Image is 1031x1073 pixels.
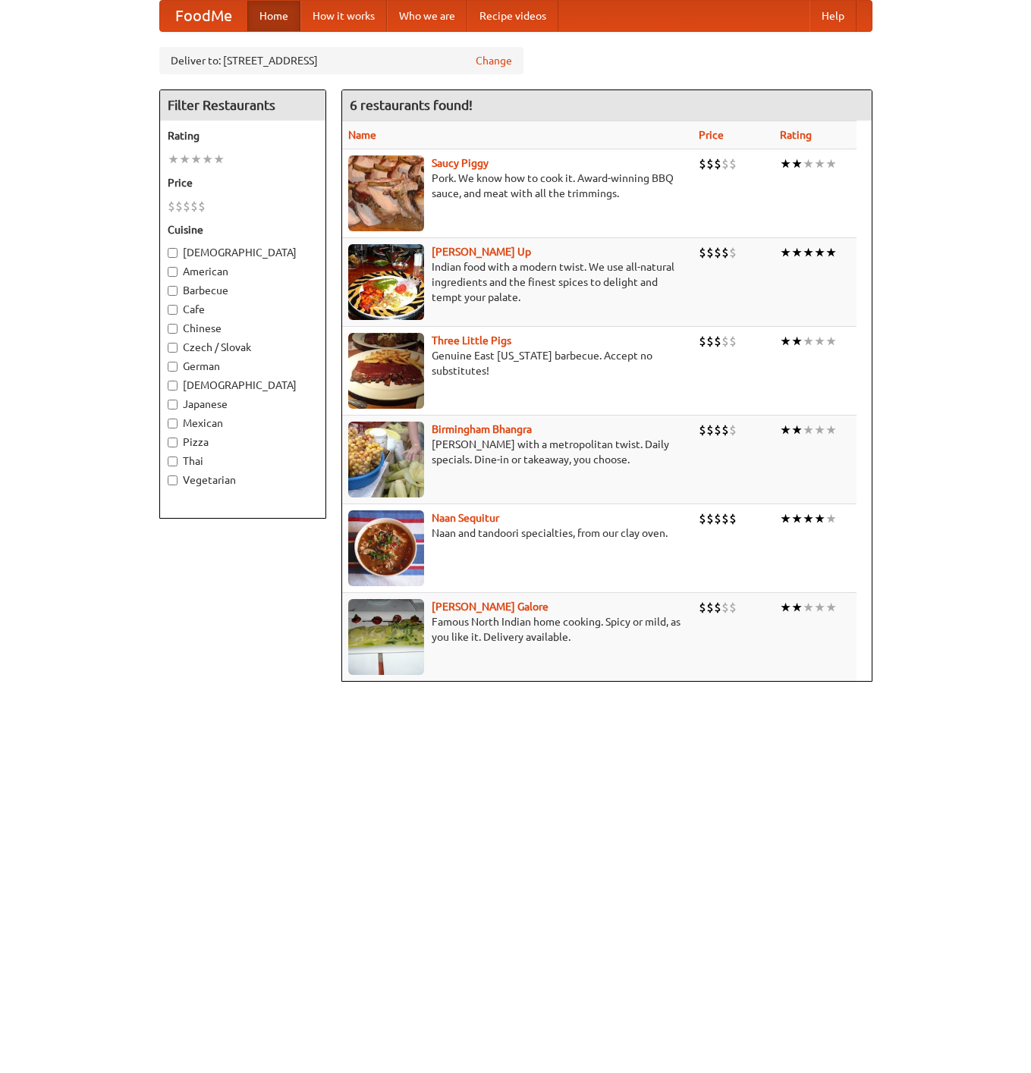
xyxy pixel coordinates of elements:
a: Price [699,129,724,141]
li: $ [714,510,721,527]
label: Thai [168,453,318,469]
li: ★ [780,155,791,172]
label: Pizza [168,435,318,450]
li: $ [729,599,737,616]
li: $ [699,599,706,616]
label: American [168,264,318,279]
li: $ [699,510,706,527]
li: ★ [825,422,837,438]
a: FoodMe [160,1,247,31]
li: ★ [780,599,791,616]
li: $ [729,422,737,438]
li: ★ [825,333,837,350]
a: Name [348,129,376,141]
li: $ [714,155,721,172]
a: Saucy Piggy [432,157,489,169]
label: Czech / Slovak [168,340,318,355]
li: $ [175,198,183,215]
h5: Cuisine [168,222,318,237]
li: ★ [780,422,791,438]
li: $ [714,422,721,438]
li: $ [714,333,721,350]
li: ★ [803,244,814,261]
input: Chinese [168,324,178,334]
b: Birmingham Bhangra [432,423,532,435]
li: ★ [213,151,225,168]
img: saucy.jpg [348,155,424,231]
a: [PERSON_NAME] Galore [432,601,549,613]
li: ★ [803,422,814,438]
li: ★ [814,510,825,527]
li: ★ [803,599,814,616]
li: $ [699,244,706,261]
div: Deliver to: [STREET_ADDRESS] [159,47,523,74]
img: curryup.jpg [348,244,424,320]
label: [DEMOGRAPHIC_DATA] [168,378,318,393]
input: [DEMOGRAPHIC_DATA] [168,248,178,258]
li: ★ [179,151,190,168]
li: ★ [825,510,837,527]
li: $ [699,422,706,438]
li: $ [706,244,714,261]
a: Naan Sequitur [432,512,499,524]
input: Thai [168,456,178,466]
label: [DEMOGRAPHIC_DATA] [168,245,318,260]
input: Czech / Slovak [168,343,178,353]
li: ★ [791,333,803,350]
a: Change [476,53,512,68]
h5: Rating [168,128,318,143]
li: ★ [803,510,814,527]
li: ★ [825,155,837,172]
li: $ [168,198,175,215]
li: $ [706,155,714,172]
li: ★ [791,244,803,261]
li: $ [729,244,737,261]
li: $ [714,599,721,616]
li: ★ [814,155,825,172]
li: ★ [791,510,803,527]
li: $ [729,510,737,527]
a: Home [247,1,300,31]
li: ★ [791,422,803,438]
a: Who we are [387,1,467,31]
input: Japanese [168,400,178,409]
li: ★ [814,244,825,261]
li: $ [714,244,721,261]
li: ★ [825,244,837,261]
input: Vegetarian [168,475,178,485]
li: $ [721,422,729,438]
li: ★ [190,151,202,168]
li: $ [721,510,729,527]
li: $ [699,155,706,172]
label: German [168,359,318,374]
input: American [168,267,178,277]
p: Famous North Indian home cooking. Spicy or mild, as you like it. Delivery available. [348,614,687,645]
li: $ [706,510,714,527]
input: Cafe [168,305,178,315]
li: $ [699,333,706,350]
li: ★ [814,422,825,438]
label: Japanese [168,397,318,412]
p: Indian food with a modern twist. We use all-natural ingredients and the finest spices to delight ... [348,259,687,305]
li: $ [706,422,714,438]
a: [PERSON_NAME] Up [432,246,531,258]
img: bhangra.jpg [348,422,424,497]
a: Help [809,1,857,31]
a: Three Little Pigs [432,334,511,347]
li: $ [721,599,729,616]
h5: Price [168,175,318,190]
li: $ [706,333,714,350]
li: ★ [780,510,791,527]
img: littlepigs.jpg [348,333,424,409]
li: $ [183,198,190,215]
li: ★ [780,244,791,261]
li: $ [706,599,714,616]
li: $ [729,155,737,172]
input: German [168,362,178,372]
li: ★ [791,599,803,616]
